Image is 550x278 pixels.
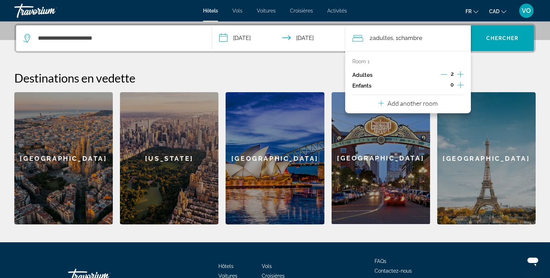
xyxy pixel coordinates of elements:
span: , 1 [393,33,422,43]
a: Vols [262,263,272,269]
p: Adultes [352,72,372,78]
button: Check-in date: Dec 8, 2025 Check-out date: Dec 14, 2025 [212,25,345,51]
button: Chercher [471,25,534,51]
button: Change language [465,6,478,16]
span: VO [522,7,531,14]
a: [US_STATE] [120,92,218,224]
a: [GEOGRAPHIC_DATA] [332,92,430,224]
button: Travelers: 2 adults, 0 children [345,25,471,51]
button: Decrement children [440,81,447,90]
button: Increment children [457,80,464,91]
a: [GEOGRAPHIC_DATA] [226,92,324,224]
p: Room 1 [352,59,370,64]
a: Hôtels [218,263,233,269]
button: Change currency [489,6,506,16]
div: Search widget [16,25,534,51]
a: Hôtels [203,8,218,14]
span: 0 [450,82,454,88]
a: [GEOGRAPHIC_DATA] [437,92,536,224]
a: Activités [327,8,347,14]
button: Add another room [378,95,438,110]
button: Increment adults [457,70,464,80]
a: Travorium [14,1,86,20]
a: Contactez-nous [375,268,412,274]
span: CAD [489,9,500,14]
span: Adultes [373,35,393,41]
button: User Menu [517,3,536,18]
p: Add another room [387,99,438,107]
span: 2 [370,33,393,43]
span: fr [465,9,472,14]
span: Chambre [398,35,422,41]
a: Croisières [290,8,313,14]
button: Decrement adults [441,71,447,79]
p: Enfants [352,83,371,89]
div: [GEOGRAPHIC_DATA] [332,92,430,224]
a: Vols [232,8,242,14]
span: Chercher [486,35,519,41]
a: Voitures [257,8,276,14]
a: FAQs [375,258,386,264]
span: 2 [451,71,454,77]
iframe: Bouton de lancement de la fenêtre de messagerie [521,249,544,272]
h2: Destinations en vedette [14,71,536,85]
a: [GEOGRAPHIC_DATA] [14,92,113,224]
